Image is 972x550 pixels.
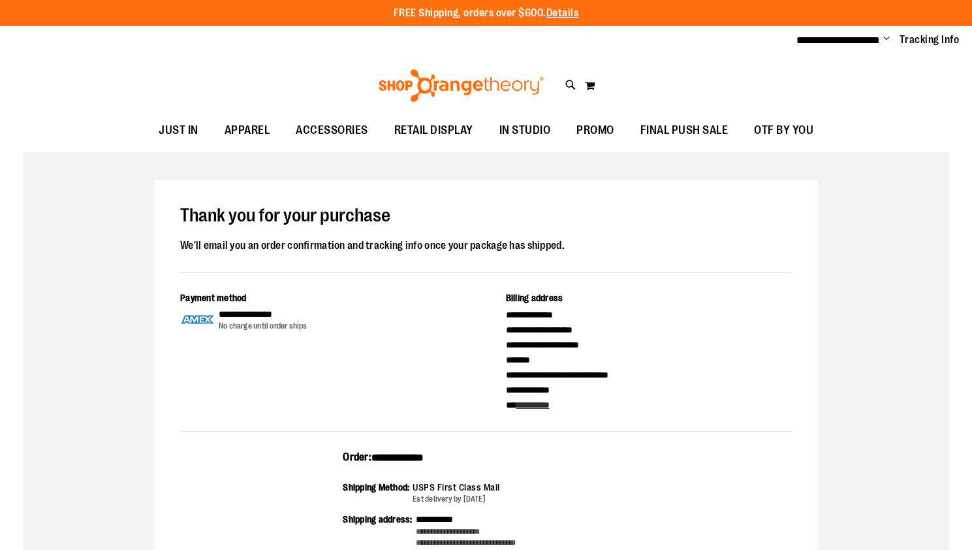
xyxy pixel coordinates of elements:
[627,116,742,146] a: FINAL PUSH SALE
[754,116,813,145] span: OTF BY YOU
[219,321,307,332] div: No charge until order ships
[900,33,960,47] a: Tracking Info
[413,481,500,494] div: USPS First Class Mail
[343,481,413,505] div: Shipping Method:
[283,116,381,146] a: ACCESSORIES
[394,116,473,145] span: RETAIL DISPLAY
[741,116,826,146] a: OTF BY YOU
[486,116,564,146] a: IN STUDIO
[883,33,890,46] button: Account menu
[499,116,551,145] span: IN STUDIO
[563,116,627,146] a: PROMO
[506,291,792,308] div: Billing address
[180,308,215,332] img: Payment type icon
[576,116,614,145] span: PROMO
[394,6,579,21] p: FREE Shipping, orders over $600.
[377,69,546,102] img: Shop Orangetheory
[180,291,467,308] div: Payment method
[146,116,212,146] a: JUST IN
[180,206,792,227] h1: Thank you for your purchase
[413,494,486,504] span: Est delivery by [DATE]
[546,7,579,19] a: Details
[159,116,198,145] span: JUST IN
[180,237,792,254] div: We'll email you an order confirmation and tracking info once your package has shipped.
[225,116,270,145] span: APPAREL
[212,116,283,146] a: APPAREL
[640,116,729,145] span: FINAL PUSH SALE
[381,116,486,146] a: RETAIL DISPLAY
[343,450,629,474] div: Order:
[296,116,368,145] span: ACCESSORIES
